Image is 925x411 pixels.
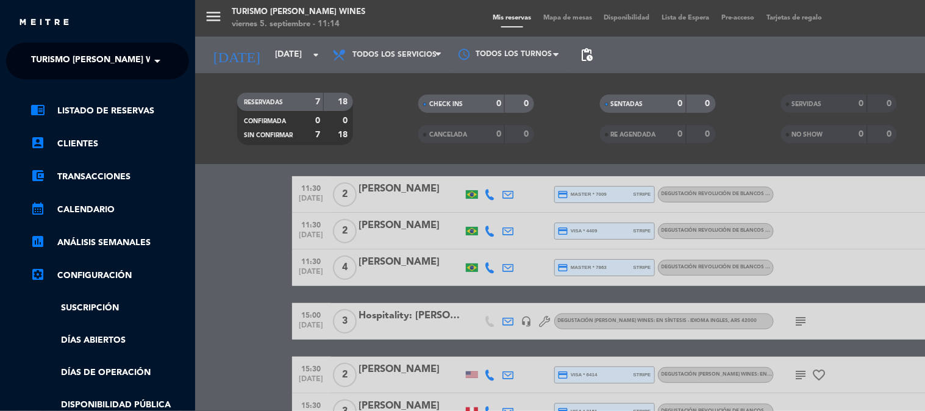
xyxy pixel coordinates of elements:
[579,48,594,62] span: pending_actions
[31,48,174,74] span: Turismo [PERSON_NAME] Wines
[30,334,189,348] a: Días abiertos
[30,168,45,183] i: account_balance_wallet
[30,202,189,217] a: calendar_monthCalendario
[30,268,189,283] a: Configuración
[30,301,189,315] a: Suscripción
[18,18,70,27] img: MEITRE
[30,234,45,249] i: assessment
[30,135,45,150] i: account_box
[30,104,189,118] a: chrome_reader_modeListado de Reservas
[30,137,189,151] a: account_boxClientes
[30,235,189,250] a: assessmentANÁLISIS SEMANALES
[30,366,189,380] a: Días de Operación
[30,201,45,216] i: calendar_month
[30,170,189,184] a: account_balance_walletTransacciones
[30,267,45,282] i: settings_applications
[30,102,45,117] i: chrome_reader_mode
